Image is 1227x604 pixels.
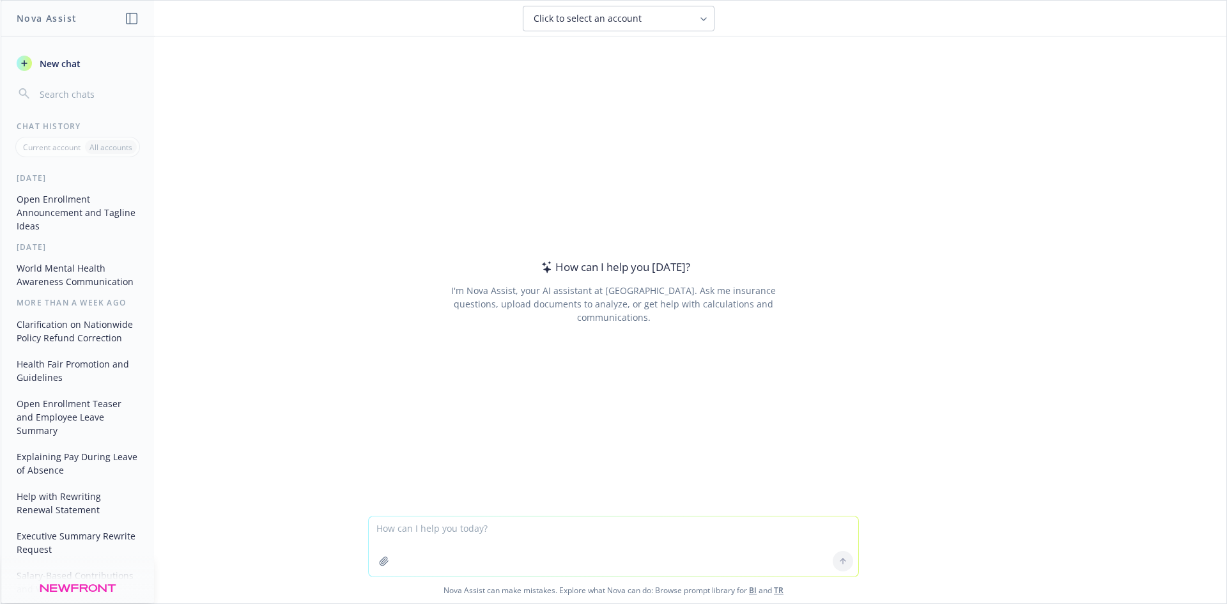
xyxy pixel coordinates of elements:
button: World Mental Health Awareness Communication [12,258,144,292]
div: I'm Nova Assist, your AI assistant at [GEOGRAPHIC_DATA]. Ask me insurance questions, upload docum... [433,284,793,324]
p: Current account [23,142,81,153]
a: BI [749,585,757,596]
button: Executive Summary Rewrite Request [12,525,144,560]
a: TR [774,585,783,596]
p: All accounts [89,142,132,153]
button: Open Enrollment Announcement and Tagline Ideas [12,189,144,236]
div: Chat History [1,121,154,132]
input: Search chats [37,85,139,103]
div: [DATE] [1,242,154,252]
button: Explaining Pay During Leave of Absence [12,446,144,481]
div: More than a week ago [1,297,154,308]
span: New chat [37,57,81,70]
button: Click to select an account [523,6,714,31]
span: Nova Assist can make mistakes. Explore what Nova can do: Browse prompt library for and [6,577,1221,603]
div: How can I help you [DATE]? [537,259,690,275]
div: [DATE] [1,173,154,183]
button: Clarification on Nationwide Policy Refund Correction [12,314,144,348]
button: Open Enrollment Teaser and Employee Leave Summary [12,393,144,441]
span: Click to select an account [534,12,642,25]
button: Health Fair Promotion and Guidelines [12,353,144,388]
h1: Nova Assist [17,12,77,25]
button: New chat [12,52,144,75]
button: Help with Rewriting Renewal Statement [12,486,144,520]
